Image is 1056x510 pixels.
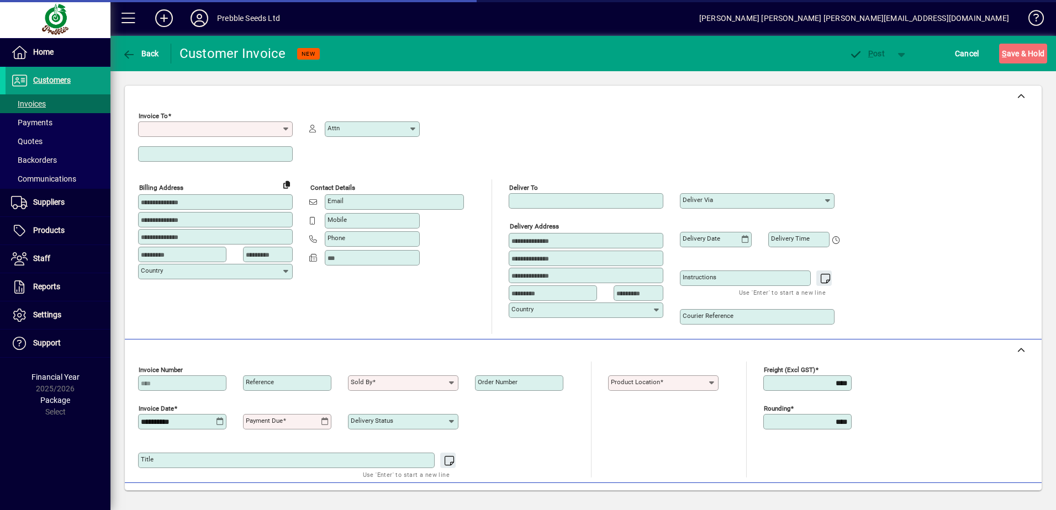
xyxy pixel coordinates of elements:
button: Add [146,8,182,28]
mat-label: Product location [611,378,660,386]
span: Reports [33,282,60,291]
span: P [868,49,873,58]
span: Package [40,396,70,405]
button: Post [843,44,890,63]
button: Save & Hold [999,44,1047,63]
button: Product [961,488,1017,508]
a: Backorders [6,151,110,169]
mat-label: Mobile [328,216,347,224]
span: Backorders [11,156,57,164]
mat-hint: Use 'Enter' to start a new line [363,468,450,481]
mat-label: Reference [246,378,274,386]
div: Prebble Seeds Ltd [217,9,280,27]
mat-label: Deliver via [683,196,713,204]
a: Products [6,217,110,245]
mat-label: Payment due [246,417,283,424]
span: Financial Year [31,373,80,381]
span: S [1002,49,1006,58]
mat-hint: Use 'Enter' to start a new line [739,286,826,299]
a: Reports [6,273,110,301]
mat-label: Sold by [351,378,372,386]
span: Settings [33,310,61,319]
span: Customers [33,76,71,84]
span: Cancel [955,45,979,62]
a: Invoices [6,94,110,113]
span: Invoices [11,99,46,108]
span: ost [849,49,885,58]
span: Suppliers [33,198,65,206]
mat-label: Attn [328,124,340,132]
button: Copy to Delivery address [278,176,295,193]
mat-label: Invoice To [139,112,168,120]
a: Settings [6,301,110,329]
a: Quotes [6,132,110,151]
mat-label: Title [141,455,154,463]
span: Back [122,49,159,58]
mat-label: Delivery status [351,417,393,424]
button: Back [119,44,162,63]
button: Profile [182,8,217,28]
span: Product [967,490,1011,507]
button: Cancel [952,44,982,63]
a: Knowledge Base [1020,2,1042,38]
mat-label: Country [511,305,534,313]
a: Support [6,330,110,357]
mat-label: Courier Reference [683,312,733,320]
span: NEW [302,50,315,57]
a: Communications [6,169,110,188]
mat-label: Delivery time [771,235,810,242]
span: Payments [11,118,52,127]
span: Staff [33,254,50,263]
a: Suppliers [6,189,110,216]
span: Communications [11,174,76,183]
mat-label: Delivery date [683,235,720,242]
div: Customer Invoice [179,45,286,62]
mat-label: Phone [328,234,345,242]
a: Staff [6,245,110,273]
span: Home [33,47,54,56]
mat-label: Instructions [683,273,716,281]
a: Home [6,39,110,66]
div: [PERSON_NAME] [PERSON_NAME] [PERSON_NAME][EMAIL_ADDRESS][DOMAIN_NAME] [699,9,1009,27]
mat-label: Country [141,267,163,274]
mat-label: Invoice number [139,366,183,374]
span: ave & Hold [1002,45,1044,62]
a: Payments [6,113,110,132]
mat-label: Deliver To [509,184,538,192]
span: Support [33,338,61,347]
mat-label: Email [328,197,344,205]
span: Quotes [11,137,43,146]
mat-label: Freight (excl GST) [764,366,815,374]
mat-label: Rounding [764,405,790,412]
mat-label: Order number [478,378,518,386]
span: Products [33,226,65,235]
mat-label: Invoice date [139,405,174,412]
app-page-header-button: Back [110,44,171,63]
